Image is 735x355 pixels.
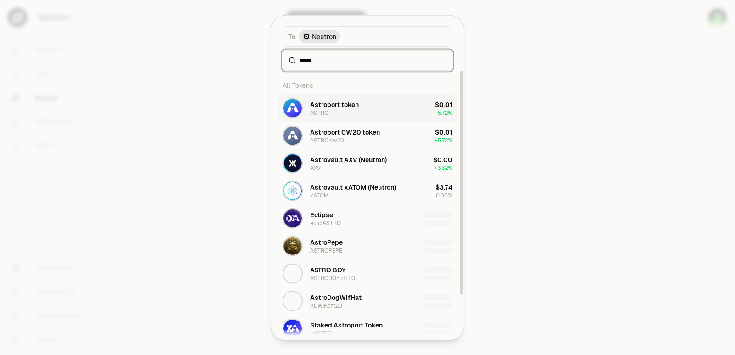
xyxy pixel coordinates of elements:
[310,293,362,302] div: AstroDogWifHat
[277,94,458,122] button: ASTRO LogoAstroport tokenASTRO$0.01+5.72%
[277,204,458,232] button: eclipASTRO LogoEclipseeclipASTRO
[283,154,302,172] img: AXV Logo
[434,164,452,171] span: + 3.32%
[277,287,458,315] button: ADWIF.cft20 LogoAstroDogWifHatADWIF.cft20
[310,127,380,136] div: Astroport CW20 token
[283,26,452,46] button: ToNeutron LogoNeutron
[435,182,452,192] div: $3.74
[310,265,346,274] div: ASTRO BOY
[310,192,329,199] div: xATOM
[310,247,342,254] div: ASTROPEPE
[283,209,302,227] img: eclipASTRO Logo
[277,149,458,177] button: AXV LogoAstrovault AXV (Neutron)AXV$0.00+3.32%
[310,109,328,116] div: ASTRO
[310,210,333,219] div: Eclipse
[283,99,302,117] img: ASTRO Logo
[435,136,452,144] span: + 5.72%
[310,320,383,329] div: Staked Astroport Token
[310,219,341,226] div: eclipASTRO
[436,192,452,199] span: 0.00%
[310,136,344,144] div: ASTRO.cw20
[435,109,452,116] span: + 5.72%
[277,232,458,259] button: ASTROPEPE LogoAstroPepeASTROPEPE
[312,32,336,41] span: Neutron
[310,155,387,164] div: Astrovault AXV (Neutron)
[277,177,458,204] button: xATOM LogoAstrovault xATOM (Neutron)xATOM$3.740.00%
[277,122,458,149] button: ASTRO.cw20 LogoAstroport CW20 tokenASTRO.cw20$0.01+5.72%
[283,181,302,200] img: xATOM Logo
[435,100,452,109] div: $0.01
[435,127,452,136] div: $0.01
[283,126,302,145] img: ASTRO.cw20 Logo
[310,100,359,109] div: Astroport token
[283,319,302,338] img: xASTRO Logo
[288,32,295,41] span: To
[310,164,321,171] div: AXV
[310,237,343,247] div: AstroPepe
[310,182,396,192] div: Astrovault xATOM (Neutron)
[277,76,458,94] div: All Tokens
[310,302,342,309] div: ADWIF.cft20
[303,33,310,40] img: Neutron Logo
[277,259,458,287] button: ASTROBOY.cft20 LogoASTRO BOYASTROBOY.cft20
[310,274,355,282] div: ASTROBOY.cft20
[277,315,458,342] button: xASTRO LogoStaked Astroport TokenxASTRO
[310,329,332,337] div: xASTRO
[433,155,452,164] div: $0.00
[283,237,302,255] img: ASTROPEPE Logo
